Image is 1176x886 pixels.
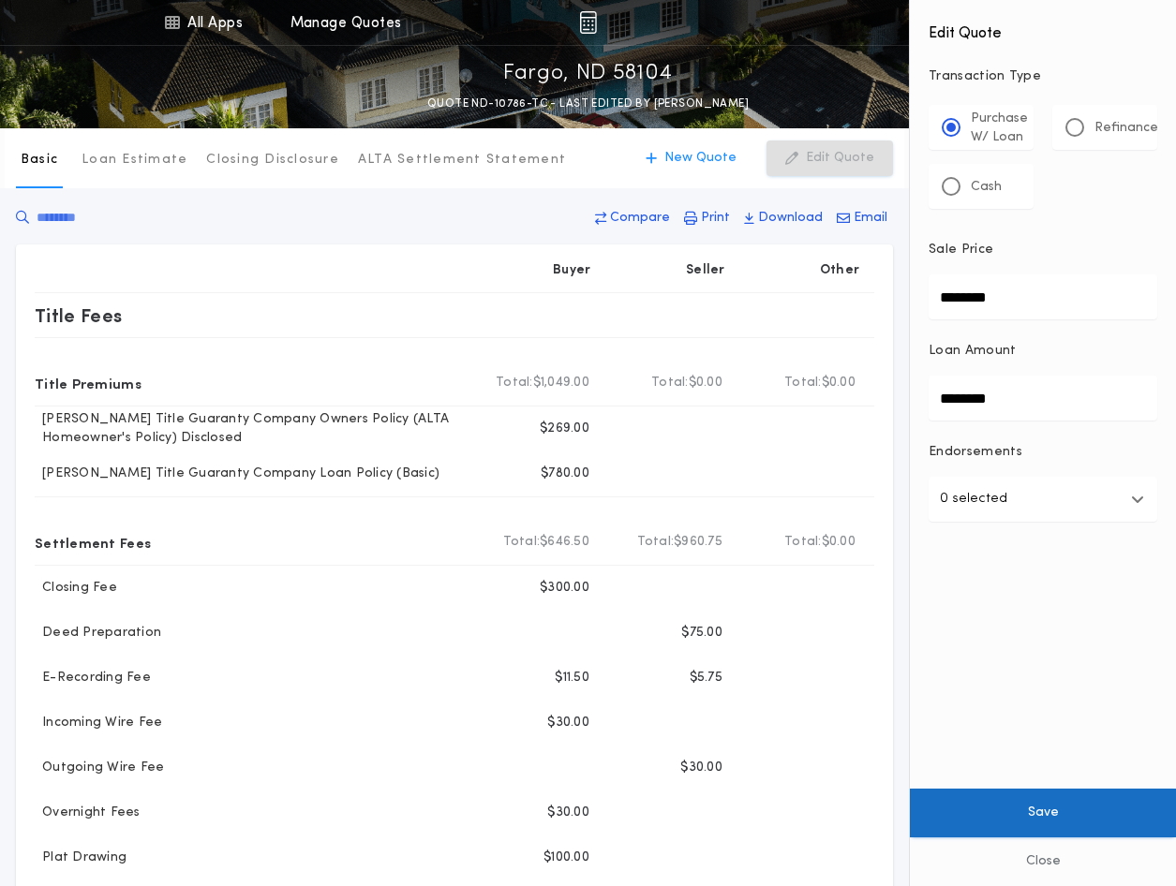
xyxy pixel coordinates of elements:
span: $960.75 [674,533,722,552]
p: Settlement Fees [35,527,151,557]
button: Close [910,837,1176,886]
p: Deed Preparation [35,624,161,642]
p: Loan Amount [929,342,1017,361]
p: $11.50 [555,669,589,687]
button: Save [910,789,1176,837]
p: Purchase W/ Loan [971,110,1028,147]
p: Title Fees [35,301,123,331]
p: Closing Fee [35,579,117,598]
p: Other [820,261,859,280]
p: Overnight Fees [35,804,141,822]
b: Total: [496,374,533,392]
p: Loan Estimate [82,151,187,170]
p: $269.00 [540,420,589,438]
button: Download [738,201,828,235]
p: QUOTE ND-10786-TC - LAST EDITED BY [PERSON_NAME] [427,95,749,113]
p: Outgoing Wire Fee [35,759,164,777]
p: $30.00 [680,759,722,777]
button: Email [831,201,893,235]
span: $0.00 [822,374,856,392]
p: $75.00 [681,624,722,642]
p: Title Premiums [35,368,141,398]
p: Closing Disclosure [206,151,339,170]
button: 0 selected [929,477,1157,522]
p: Cash [971,178,1002,197]
img: img [579,11,597,34]
p: Endorsements [929,443,1157,462]
p: Download [758,209,823,228]
p: $5.75 [690,669,722,687]
p: Print [701,209,730,228]
b: Total: [784,533,822,552]
p: Transaction Type [929,67,1157,86]
p: Email [854,209,887,228]
p: Compare [610,209,670,228]
p: Incoming Wire Fee [35,714,162,732]
p: Refinance [1094,119,1158,138]
p: Buyer [553,261,590,280]
p: $30.00 [547,804,589,822]
button: New Quote [627,140,755,176]
p: 0 selected [940,488,1007,510]
button: Compare [589,201,676,235]
b: Total: [651,374,689,392]
p: E-Recording Fee [35,669,151,687]
p: New Quote [664,149,737,168]
p: Basic [21,151,58,170]
p: $100.00 [543,849,589,867]
button: Edit Quote [767,140,893,176]
p: [PERSON_NAME] Title Guaranty Company Loan Policy (Basic) [35,465,439,483]
b: Total: [503,533,541,552]
p: ALTA Settlement Statement [358,151,566,170]
input: Sale Price [929,274,1157,319]
input: Loan Amount [929,376,1157,421]
span: $1,049.00 [533,374,589,392]
p: [PERSON_NAME] Title Guaranty Company Owners Policy (ALTA Homeowner's Policy) Disclosed [35,410,471,448]
p: Edit Quote [806,149,874,168]
b: Total: [784,374,822,392]
span: $646.50 [540,533,589,552]
p: Sale Price [929,241,993,259]
h4: Edit Quote [929,11,1157,45]
p: Fargo, ND 58104 [503,59,673,89]
p: Seller [686,261,725,280]
span: $0.00 [822,533,856,552]
p: Plat Drawing [35,849,127,867]
button: Print [678,201,736,235]
b: Total: [637,533,675,552]
p: $30.00 [547,714,589,732]
span: $0.00 [689,374,722,392]
p: $780.00 [541,465,589,483]
p: $300.00 [540,579,589,598]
